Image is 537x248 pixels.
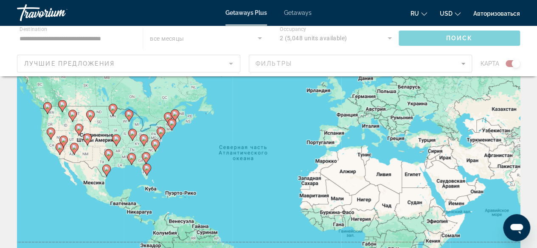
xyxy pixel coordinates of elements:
[284,9,312,16] a: Getaways
[440,10,453,17] span: USD
[225,9,267,16] a: Getaways Plus
[410,7,427,20] button: Change language
[473,10,520,17] a: Авторизоваться
[17,2,102,24] a: Travorium
[410,10,419,17] span: ru
[440,7,461,20] button: Change currency
[503,214,530,241] iframe: Кнопка запуска окна обмена сообщениями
